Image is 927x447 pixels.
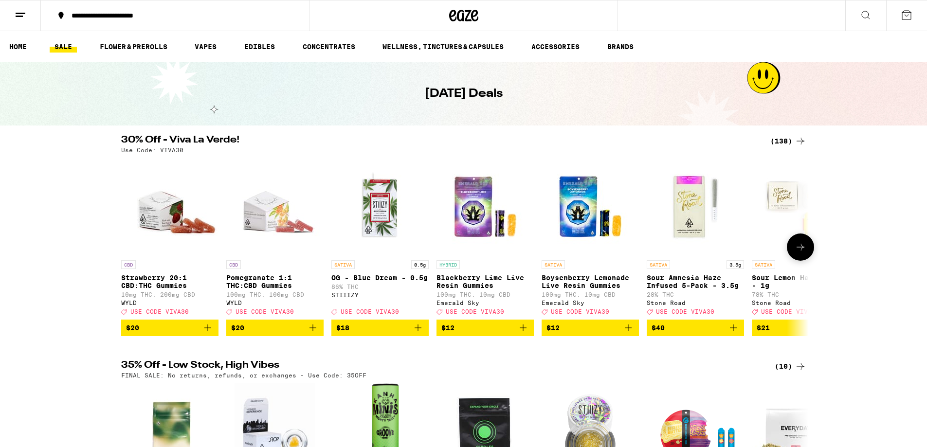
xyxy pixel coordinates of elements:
button: Add to bag [226,320,324,336]
h1: [DATE] Deals [425,86,503,102]
div: Stone Road [647,300,744,306]
p: 86% THC [331,284,429,290]
p: 28% THC [647,291,744,298]
a: VAPES [190,41,221,53]
a: Open page for Sour Lemon Haze Sugar - 1g from Stone Road [752,158,849,320]
div: Emerald Sky [436,300,534,306]
a: Open page for Strawberry 20:1 CBD:THC Gummies from WYLD [121,158,218,320]
span: USE CODE VIVA30 [656,308,714,315]
div: STIIIZY [331,292,429,298]
p: 100mg THC: 10mg CBD [542,291,639,298]
p: Pomegranate 1:1 THC:CBD Gummies [226,274,324,289]
a: Open page for Boysenberry Lemonade Live Resin Gummies from Emerald Sky [542,158,639,320]
div: Stone Road [752,300,849,306]
img: Stone Road - Sour Lemon Haze Sugar - 1g [752,158,849,255]
p: Boysenberry Lemonade Live Resin Gummies [542,274,639,289]
button: Add to bag [436,320,534,336]
a: SALE [50,41,77,53]
a: Open page for Pomegranate 1:1 THC:CBD Gummies from WYLD [226,158,324,320]
p: OG - Blue Dream - 0.5g [331,274,429,282]
p: Blackberry Lime Live Resin Gummies [436,274,534,289]
p: 100mg THC: 10mg CBD [436,291,534,298]
a: EDIBLES [239,41,280,53]
p: 100mg THC: 100mg CBD [226,291,324,298]
a: WELLNESS, TINCTURES & CAPSULES [378,41,509,53]
a: (138) [770,135,806,147]
div: Emerald Sky [542,300,639,306]
span: USE CODE VIVA30 [446,308,504,315]
p: Sour Amnesia Haze Infused 5-Pack - 3.5g [647,274,744,289]
span: USE CODE VIVA30 [551,308,609,315]
a: ACCESSORIES [527,41,584,53]
span: $40 [652,324,665,332]
img: Emerald Sky - Boysenberry Lemonade Live Resin Gummies [542,158,639,255]
p: CBD [121,260,136,269]
a: CONCENTRATES [298,41,360,53]
span: $20 [126,324,139,332]
span: $20 [231,324,244,332]
img: WYLD - Strawberry 20:1 CBD:THC Gummies [121,158,218,255]
button: Add to bag [542,320,639,336]
div: WYLD [121,300,218,306]
p: CBD [226,260,241,269]
button: Add to bag [121,320,218,336]
a: BRANDS [602,41,638,53]
span: USE CODE VIVA30 [130,308,189,315]
p: Use Code: VIVA30 [121,147,183,153]
p: HYBRID [436,260,460,269]
h2: 30% Off - Viva La Verde! [121,135,759,147]
p: Sour Lemon Haze Sugar - 1g [752,274,849,289]
button: Add to bag [752,320,849,336]
p: 78% THC [752,291,849,298]
a: HOME [4,41,32,53]
span: USE CODE VIVA30 [761,308,819,315]
p: 10mg THC: 200mg CBD [121,291,218,298]
span: $12 [441,324,454,332]
a: Open page for OG - Blue Dream - 0.5g from STIIIZY [331,158,429,320]
img: Emerald Sky - Blackberry Lime Live Resin Gummies [436,158,534,255]
p: Strawberry 20:1 CBD:THC Gummies [121,274,218,289]
img: Stone Road - Sour Amnesia Haze Infused 5-Pack - 3.5g [647,158,744,255]
h2: 35% Off - Low Stock, High Vibes [121,360,759,372]
a: (10) [775,360,806,372]
span: $12 [546,324,560,332]
p: SATIVA [331,260,355,269]
a: Open page for Blackberry Lime Live Resin Gummies from Emerald Sky [436,158,534,320]
a: Open page for Sour Amnesia Haze Infused 5-Pack - 3.5g from Stone Road [647,158,744,320]
p: SATIVA [647,260,670,269]
p: 3.5g [727,260,744,269]
p: 0.5g [411,260,429,269]
button: Add to bag [331,320,429,336]
a: FLOWER & PREROLLS [95,41,172,53]
img: STIIIZY - OG - Blue Dream - 0.5g [331,158,429,255]
span: $18 [336,324,349,332]
p: SATIVA [542,260,565,269]
div: WYLD [226,300,324,306]
p: SATIVA [752,260,775,269]
span: USE CODE VIVA30 [341,308,399,315]
img: WYLD - Pomegranate 1:1 THC:CBD Gummies [226,158,324,255]
p: FINAL SALE: No returns, refunds, or exchanges - Use Code: 35OFF [121,372,366,378]
span: $21 [757,324,770,332]
span: USE CODE VIVA30 [236,308,294,315]
button: Add to bag [647,320,744,336]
